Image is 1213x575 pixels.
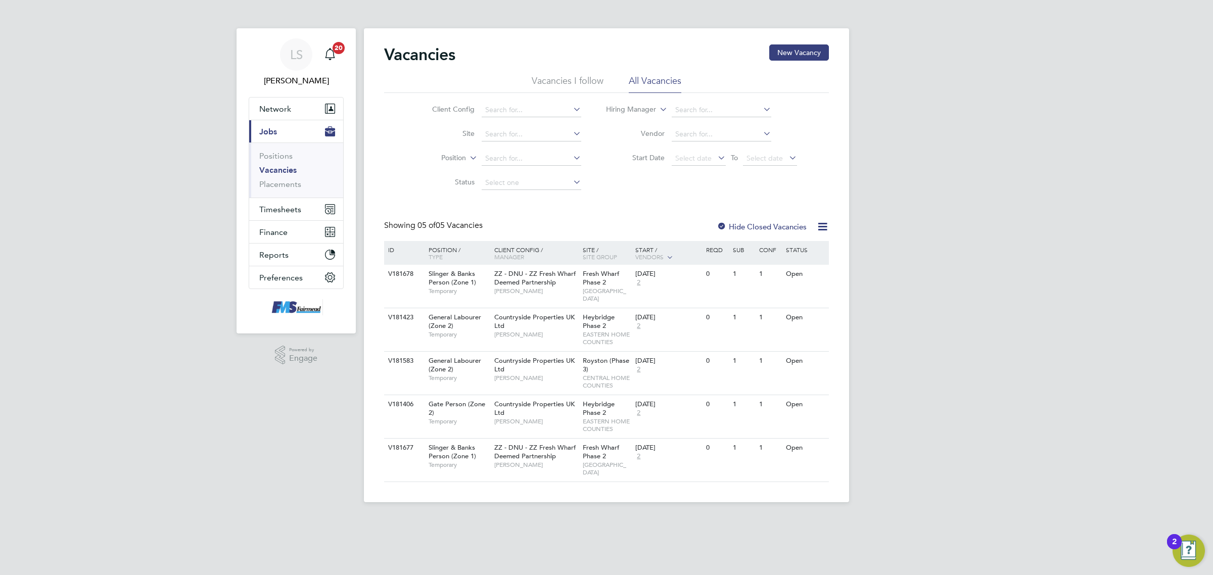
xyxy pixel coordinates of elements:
[704,265,730,283] div: 0
[429,417,489,425] span: Temporary
[275,346,318,365] a: Powered byEngage
[494,417,578,425] span: [PERSON_NAME]
[249,142,343,198] div: Jobs
[494,461,578,469] span: [PERSON_NAME]
[482,103,581,117] input: Search for...
[783,352,827,370] div: Open
[289,354,317,363] span: Engage
[730,241,757,258] div: Sub
[249,244,343,266] button: Reports
[249,120,343,142] button: Jobs
[417,220,436,230] span: 05 of
[386,395,421,414] div: V181406
[598,105,656,115] label: Hiring Manager
[289,346,317,354] span: Powered by
[259,179,301,189] a: Placements
[259,165,297,175] a: Vacancies
[635,365,642,374] span: 2
[416,129,475,138] label: Site
[728,151,741,164] span: To
[783,308,827,327] div: Open
[290,48,303,61] span: LS
[494,269,576,286] span: ZZ - DNU - ZZ Fresh Wharf Deemed Partnership
[429,374,489,382] span: Temporary
[259,151,293,161] a: Positions
[482,176,581,190] input: Select one
[259,227,288,237] span: Finance
[675,154,712,163] span: Select date
[429,443,476,460] span: Slinger & Banks Person (Zone 1)
[429,253,443,261] span: Type
[494,443,576,460] span: ZZ - DNU - ZZ Fresh Wharf Deemed Partnership
[635,313,701,322] div: [DATE]
[730,265,757,283] div: 1
[492,241,580,265] div: Client Config /
[730,352,757,370] div: 1
[717,222,807,231] label: Hide Closed Vacancies
[429,356,481,373] span: General Labourer (Zone 2)
[384,44,455,65] h2: Vacancies
[259,205,301,214] span: Timesheets
[635,270,701,278] div: [DATE]
[783,265,827,283] div: Open
[259,104,291,114] span: Network
[249,221,343,243] button: Finance
[259,127,277,136] span: Jobs
[583,253,617,261] span: Site Group
[429,330,489,339] span: Temporary
[429,461,489,469] span: Temporary
[757,439,783,457] div: 1
[633,241,704,266] div: Start /
[783,395,827,414] div: Open
[583,400,615,417] span: Heybridge Phase 2
[494,356,575,373] span: Countryside Properties UK Ltd
[1173,535,1205,567] button: Open Resource Center, 2 new notifications
[672,127,771,141] input: Search for...
[249,198,343,220] button: Timesheets
[635,357,701,365] div: [DATE]
[635,278,642,287] span: 2
[757,308,783,327] div: 1
[386,352,421,370] div: V181583
[583,374,631,390] span: CENTRAL HOME COUNTIES
[249,98,343,120] button: Network
[606,129,665,138] label: Vendor
[386,265,421,283] div: V181678
[320,38,340,71] a: 20
[384,220,485,231] div: Showing
[429,269,476,286] span: Slinger & Banks Person (Zone 1)
[583,461,631,476] span: [GEOGRAPHIC_DATA]
[259,273,303,282] span: Preferences
[429,313,481,330] span: General Labourer (Zone 2)
[482,127,581,141] input: Search for...
[635,400,701,409] div: [DATE]
[237,28,356,333] nav: Main navigation
[672,103,771,117] input: Search for...
[783,439,827,457] div: Open
[704,395,730,414] div: 0
[494,330,578,339] span: [PERSON_NAME]
[757,395,783,414] div: 1
[429,400,485,417] span: Gate Person (Zone 2)
[494,253,524,261] span: Manager
[704,308,730,327] div: 0
[583,417,631,433] span: EASTERN HOME COUNTIES
[429,287,489,295] span: Temporary
[386,308,421,327] div: V181423
[747,154,783,163] span: Select date
[730,395,757,414] div: 1
[333,42,345,54] span: 20
[730,308,757,327] div: 1
[704,241,730,258] div: Reqd
[757,352,783,370] div: 1
[408,153,466,163] label: Position
[583,269,619,286] span: Fresh Wharf Phase 2
[635,444,701,452] div: [DATE]
[769,44,829,61] button: New Vacancy
[757,241,783,258] div: Conf
[583,443,619,460] span: Fresh Wharf Phase 2
[635,452,642,461] span: 2
[416,177,475,186] label: Status
[494,287,578,295] span: [PERSON_NAME]
[704,352,730,370] div: 0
